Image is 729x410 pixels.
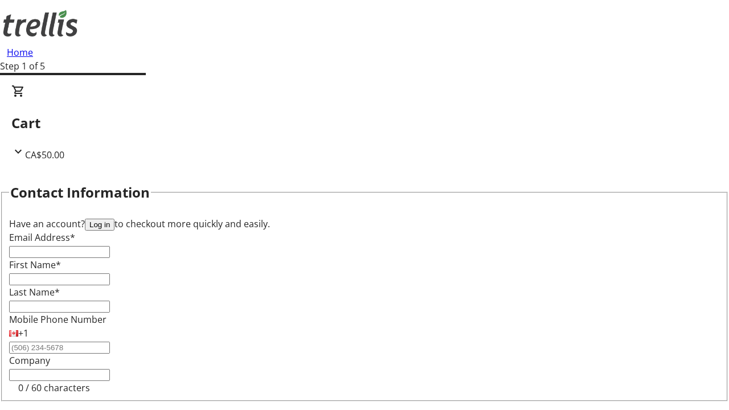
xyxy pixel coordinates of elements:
label: First Name* [9,259,61,271]
input: (506) 234-5678 [9,342,110,354]
div: Have an account? to checkout more quickly and easily. [9,217,720,231]
tr-character-limit: 0 / 60 characters [18,382,90,394]
label: Last Name* [9,286,60,298]
span: CA$50.00 [25,149,64,161]
button: Log in [85,219,114,231]
label: Email Address* [9,231,75,244]
div: CartCA$50.00 [11,84,718,162]
h2: Cart [11,113,718,133]
label: Company [9,354,50,367]
label: Mobile Phone Number [9,313,107,326]
h2: Contact Information [10,182,150,203]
